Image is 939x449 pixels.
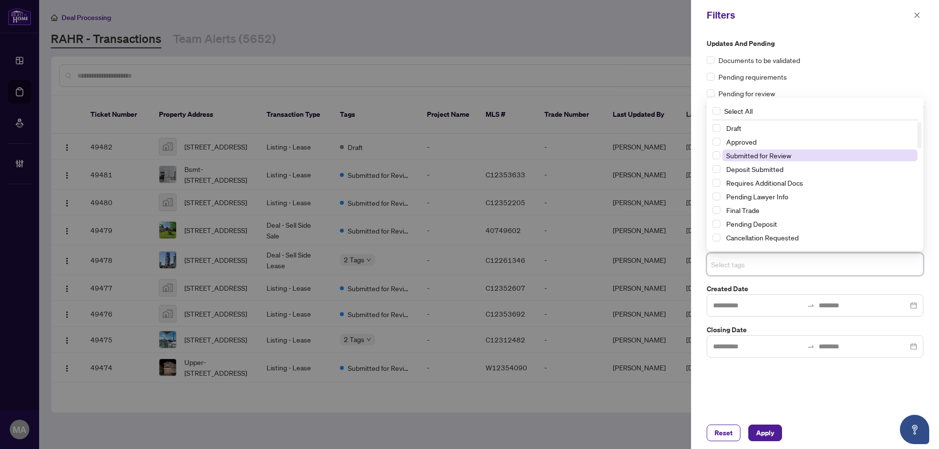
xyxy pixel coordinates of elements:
[726,206,760,214] span: Final Trade
[707,8,911,22] div: Filters
[726,233,799,242] span: Cancellation Requested
[722,191,917,202] span: Pending Lawyer Info
[713,124,720,132] span: Select Draft
[914,12,920,19] span: close
[726,151,791,160] span: Submitted for Review
[722,150,917,161] span: Submitted for Review
[807,301,815,309] span: swap-right
[722,136,917,148] span: Approved
[713,192,720,200] span: Select Pending Lawyer Info
[722,204,917,216] span: Final Trade
[726,247,762,256] span: With Payroll
[726,178,803,187] span: Requires Additional Docs
[726,124,741,132] span: Draft
[718,71,787,82] span: Pending requirements
[718,55,800,65] span: Documents to be validated
[722,232,917,243] span: Cancellation Requested
[807,342,815,350] span: to
[722,122,917,134] span: Draft
[713,151,720,159] span: Select Submitted for Review
[756,425,774,441] span: Apply
[707,324,923,335] label: Closing Date
[900,415,929,444] button: Open asap
[713,206,720,214] span: Select Final Trade
[707,425,740,441] button: Reset
[726,137,757,146] span: Approved
[726,165,783,173] span: Deposit Submitted
[722,218,917,230] span: Pending Deposit
[722,177,917,189] span: Requires Additional Docs
[720,106,757,116] span: Select All
[713,179,720,187] span: Select Requires Additional Docs
[726,192,788,201] span: Pending Lawyer Info
[713,234,720,241] span: Select Cancellation Requested
[748,425,782,441] button: Apply
[713,220,720,228] span: Select Pending Deposit
[807,342,815,350] span: swap-right
[707,283,923,294] label: Created Date
[707,38,923,49] label: Updates and Pending
[713,138,720,146] span: Select Approved
[718,88,775,99] span: Pending for review
[726,219,777,228] span: Pending Deposit
[715,425,733,441] span: Reset
[807,301,815,309] span: to
[713,165,720,173] span: Select Deposit Submitted
[722,245,917,257] span: With Payroll
[722,163,917,175] span: Deposit Submitted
